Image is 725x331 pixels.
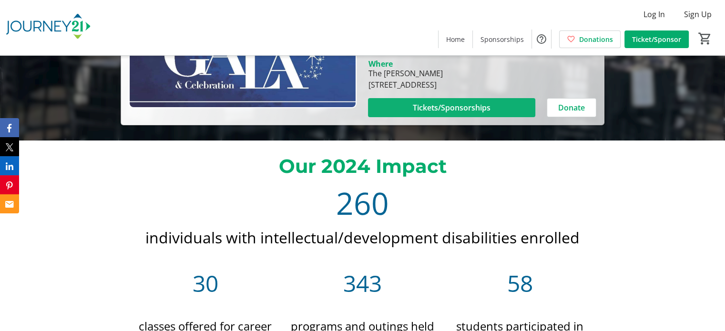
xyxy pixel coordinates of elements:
[532,30,551,49] button: Help
[480,34,524,44] span: Sponsorships
[684,9,712,20] span: Sign Up
[368,79,442,90] div: [STREET_ADDRESS]
[558,102,585,113] span: Donate
[636,7,673,22] button: Log In
[473,30,531,48] a: Sponsorships
[439,30,472,48] a: Home
[290,249,436,318] div: 343
[133,249,278,318] div: 30
[133,152,593,181] p: Our 2024 Impact
[643,9,665,20] span: Log In
[133,181,593,226] div: 260
[696,30,714,47] button: Cart
[547,98,596,117] button: Donate
[676,7,719,22] button: Sign Up
[579,34,613,44] span: Donations
[368,60,392,68] div: Where
[624,30,689,48] a: Ticket/Sponsor
[6,4,91,51] img: Journey21's Logo
[447,249,593,318] div: 58
[446,34,465,44] span: Home
[133,226,593,249] p: individuals with intellectual/development disabilities enrolled
[632,34,681,44] span: Ticket/Sponsor
[559,30,621,48] a: Donations
[368,98,535,117] button: Tickets/Sponsorships
[368,68,442,79] div: The [PERSON_NAME]
[413,102,490,113] span: Tickets/Sponsorships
